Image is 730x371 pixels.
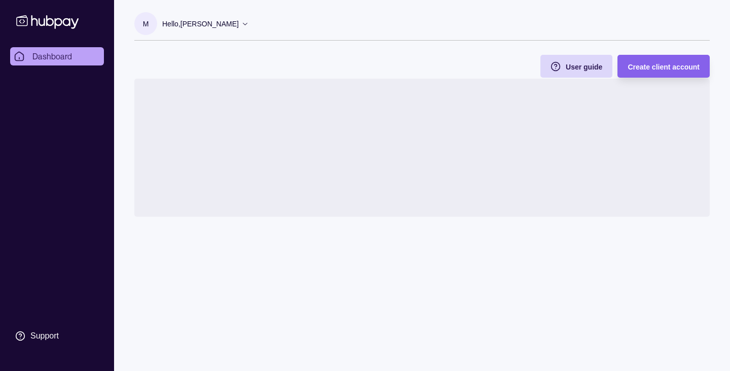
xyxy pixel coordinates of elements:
[628,63,700,71] span: Create client account
[10,325,104,347] a: Support
[162,18,239,29] p: Hello, [PERSON_NAME]
[617,55,710,78] button: Create client account
[540,55,612,78] a: User guide
[566,63,602,71] span: User guide
[30,330,59,342] div: Support
[143,18,149,29] p: M
[10,47,104,65] a: Dashboard
[32,50,72,62] span: Dashboard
